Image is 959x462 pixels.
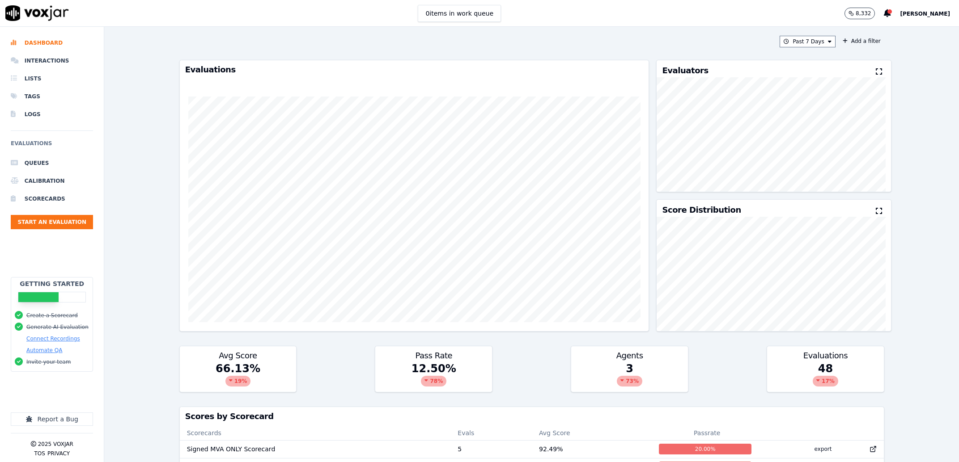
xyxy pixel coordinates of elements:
[180,361,297,392] div: 66.13 %
[47,450,70,457] button: Privacy
[11,215,93,229] button: Start an Evaluation
[11,172,93,190] a: Calibration
[839,36,884,46] button: Add a filter
[617,376,642,386] div: 73 %
[11,34,93,52] a: Dashboard
[225,376,251,386] div: 19 %
[11,154,93,172] a: Queues
[38,441,73,448] p: 2025 Voxjar
[185,412,878,420] h3: Scores by Scorecard
[180,426,451,440] th: Scorecards
[381,352,487,360] h3: Pass Rate
[662,67,708,75] h3: Evaluators
[26,335,80,342] button: Connect Recordings
[450,426,532,440] th: Evals
[900,11,950,17] span: [PERSON_NAME]
[185,352,291,360] h3: Avg Score
[375,361,492,392] div: 12.50 %
[577,352,683,360] h3: Agents
[185,66,644,74] h3: Evaluations
[26,323,89,331] button: Generate AI Evaluation
[11,52,93,70] a: Interactions
[20,279,84,288] h2: Getting Started
[418,5,501,22] button: 0items in work queue
[11,412,93,426] button: Report a Bug
[780,36,835,47] button: Past 7 Days
[807,442,839,456] button: export
[5,5,69,21] img: voxjar logo
[571,361,688,392] div: 3
[856,10,871,17] p: 8,332
[421,376,446,386] div: 78 %
[11,105,93,123] a: Logs
[180,440,451,458] td: Signed MVA ONLY Scorecard
[26,358,71,365] button: Invite your team
[900,8,959,19] button: [PERSON_NAME]
[772,352,878,360] h3: Evaluations
[652,426,762,440] th: Passrate
[11,138,93,154] h6: Evaluations
[450,440,532,458] td: 5
[34,450,45,457] button: TOS
[662,206,741,214] h3: Score Distribution
[532,426,652,440] th: Avg Score
[26,312,78,319] button: Create a Scorecard
[26,347,62,354] button: Automate QA
[11,190,93,208] a: Scorecards
[11,88,93,105] a: Tags
[767,361,884,392] div: 48
[844,8,875,19] button: 8,332
[11,70,93,88] a: Lists
[659,444,751,454] div: 20.00 %
[813,376,838,386] div: 17 %
[532,440,652,458] td: 92.49 %
[844,8,884,19] button: 8,332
